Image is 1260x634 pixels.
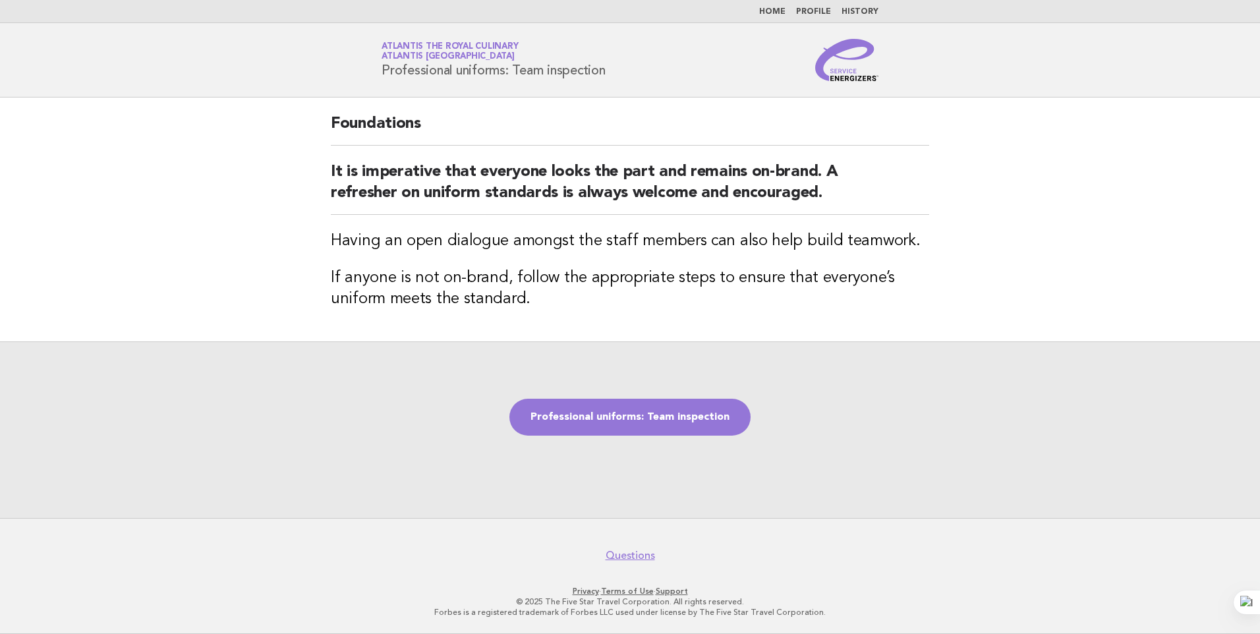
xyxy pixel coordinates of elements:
[759,8,786,16] a: Home
[815,39,878,81] img: Service Energizers
[796,8,831,16] a: Profile
[606,549,655,562] a: Questions
[227,596,1033,607] p: © 2025 The Five Star Travel Corporation. All rights reserved.
[509,399,751,436] a: Professional uniforms: Team inspection
[331,268,929,310] h3: If anyone is not on-brand, follow the appropriate steps to ensure that everyone’s uniform meets t...
[382,53,515,61] span: Atlantis [GEOGRAPHIC_DATA]
[382,42,518,61] a: Atlantis the Royal CulinaryAtlantis [GEOGRAPHIC_DATA]
[331,113,929,146] h2: Foundations
[331,161,929,215] h2: It is imperative that everyone looks the part and remains on-brand. A refresher on uniform standa...
[842,8,878,16] a: History
[573,587,599,596] a: Privacy
[601,587,654,596] a: Terms of Use
[382,43,606,77] h1: Professional uniforms: Team inspection
[227,607,1033,618] p: Forbes is a registered trademark of Forbes LLC used under license by The Five Star Travel Corpora...
[656,587,688,596] a: Support
[331,231,929,252] h3: Having an open dialogue amongst the staff members can also help build teamwork.
[227,586,1033,596] p: · ·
